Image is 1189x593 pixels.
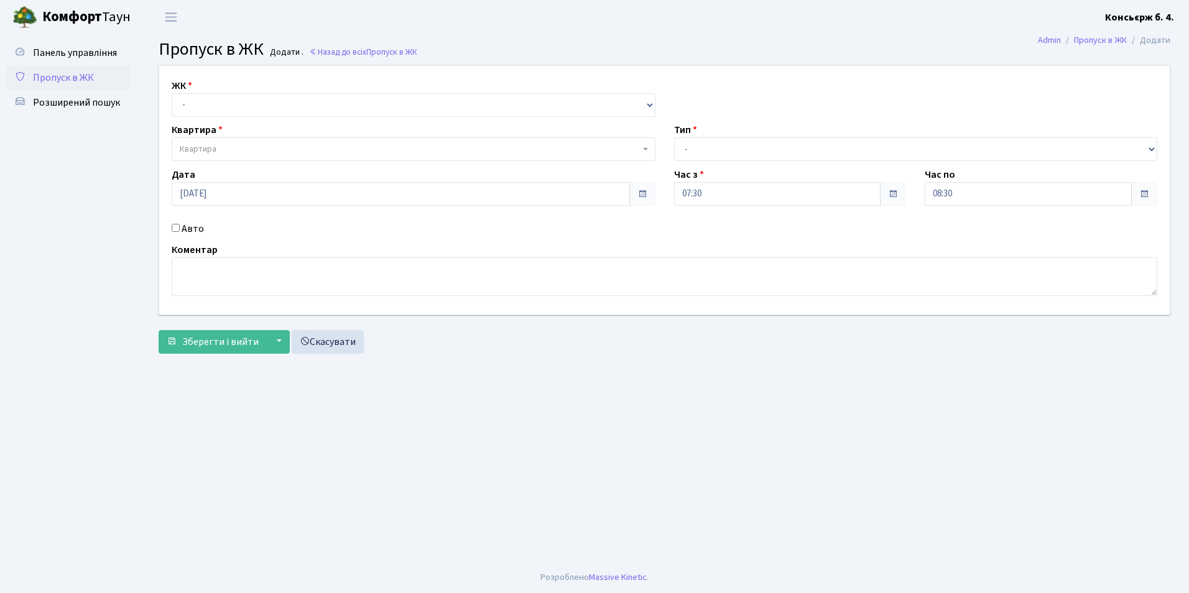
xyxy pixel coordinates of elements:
[42,7,102,27] b: Комфорт
[267,47,303,58] small: Додати .
[6,65,131,90] a: Пропуск в ЖК
[292,330,364,354] a: Скасувати
[155,7,187,27] button: Переключити навігацію
[925,167,955,182] label: Час по
[589,571,647,584] a: Massive Kinetic
[1074,34,1127,47] a: Пропуск в ЖК
[159,330,267,354] button: Зберегти і вийти
[1105,10,1174,25] a: Консьєрж б. 4.
[1105,11,1174,24] b: Консьєрж б. 4.
[6,90,131,115] a: Розширений пошук
[172,122,223,137] label: Квартира
[540,571,649,584] div: Розроблено .
[172,242,218,257] label: Коментар
[674,167,704,182] label: Час з
[180,143,216,155] span: Квартира
[172,167,195,182] label: Дата
[674,122,697,137] label: Тип
[33,96,120,109] span: Розширений пошук
[33,71,94,85] span: Пропуск в ЖК
[6,40,131,65] a: Панель управління
[12,5,37,30] img: logo.png
[1038,34,1061,47] a: Admin
[42,7,131,28] span: Таун
[182,335,259,349] span: Зберегти і вийти
[33,46,117,60] span: Панель управління
[172,78,192,93] label: ЖК
[182,221,204,236] label: Авто
[1019,27,1189,53] nav: breadcrumb
[309,46,417,58] a: Назад до всіхПропуск в ЖК
[159,37,264,62] span: Пропуск в ЖК
[1127,34,1170,47] li: Додати
[366,46,417,58] span: Пропуск в ЖК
